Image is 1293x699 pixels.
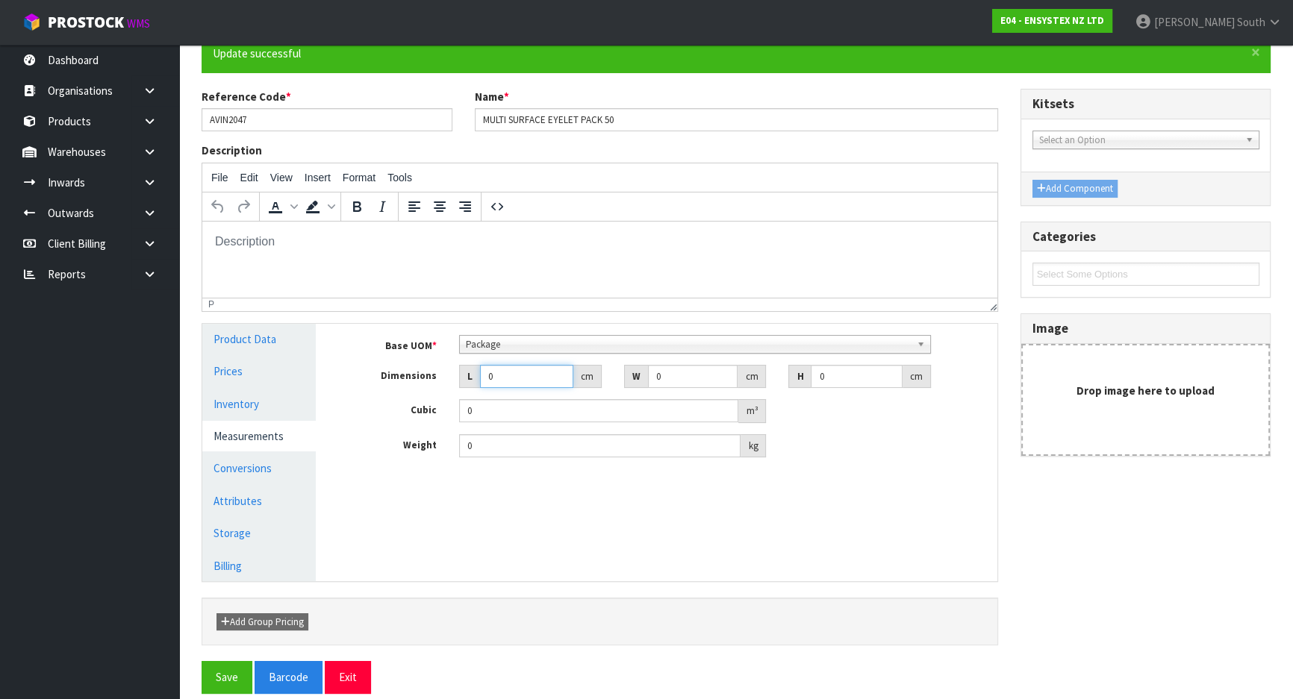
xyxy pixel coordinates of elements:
[202,486,316,516] a: Attributes
[1251,42,1260,63] span: ×
[202,518,316,548] a: Storage
[202,356,316,386] a: Prices
[344,194,370,219] button: Bold
[1237,15,1265,29] span: South
[1154,15,1235,29] span: [PERSON_NAME]
[427,194,452,219] button: Align center
[338,399,448,418] label: Cubic
[738,365,766,389] div: cm
[270,172,293,184] span: View
[231,194,256,219] button: Redo
[466,336,911,354] span: Package
[1032,322,1259,336] h3: Image
[263,194,300,219] div: Text color
[632,370,641,383] strong: W
[370,194,395,219] button: Italic
[480,365,573,388] input: Length
[573,365,602,389] div: cm
[1077,383,1215,398] strong: Drop image here to upload
[202,324,316,354] a: Product Data
[240,172,258,184] span: Edit
[305,172,331,184] span: Insert
[338,335,448,354] label: Base UOM
[459,399,738,422] input: Cubic
[402,194,427,219] button: Align left
[485,194,510,219] button: Source code
[475,89,509,104] label: Name
[387,172,412,184] span: Tools
[797,370,803,383] strong: H
[208,299,214,310] div: p
[202,89,291,104] label: Reference Code
[475,108,998,131] input: Name
[213,46,301,60] span: Update successful
[811,365,903,388] input: Height
[202,551,316,581] a: Billing
[459,434,741,457] input: Weight
[48,13,124,32] span: ProStock
[338,434,448,453] label: Weight
[1032,230,1259,244] h3: Categories
[1000,14,1104,27] strong: E04 - ENSYSTEX NZ LTD
[1032,97,1259,111] h3: Kitsets
[202,661,252,693] button: Save
[467,370,473,383] strong: L
[300,194,337,219] div: Background color
[202,389,316,419] a: Inventory
[325,661,371,693] button: Exit
[985,298,997,311] div: Resize
[741,434,766,458] div: kg
[22,13,41,31] img: cube-alt.png
[738,399,766,423] div: m³
[255,661,323,693] button: Barcode
[211,172,228,184] span: File
[452,194,478,219] button: Align right
[205,194,231,219] button: Undo
[216,613,308,631] button: Add Group Pricing
[903,365,931,389] div: cm
[202,108,452,131] input: Reference Code
[992,9,1112,33] a: E04 - ENSYSTEX NZ LTD
[202,222,997,298] iframe: Rich Text Area. Press ALT-0 for help.
[127,16,150,31] small: WMS
[202,453,316,483] a: Conversions
[1039,131,1239,149] span: Select an Option
[202,421,316,451] a: Measurements
[1032,180,1118,198] button: Add Component
[343,172,376,184] span: Format
[202,142,262,158] label: Description
[338,365,448,383] label: Dimensions
[648,365,738,388] input: Width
